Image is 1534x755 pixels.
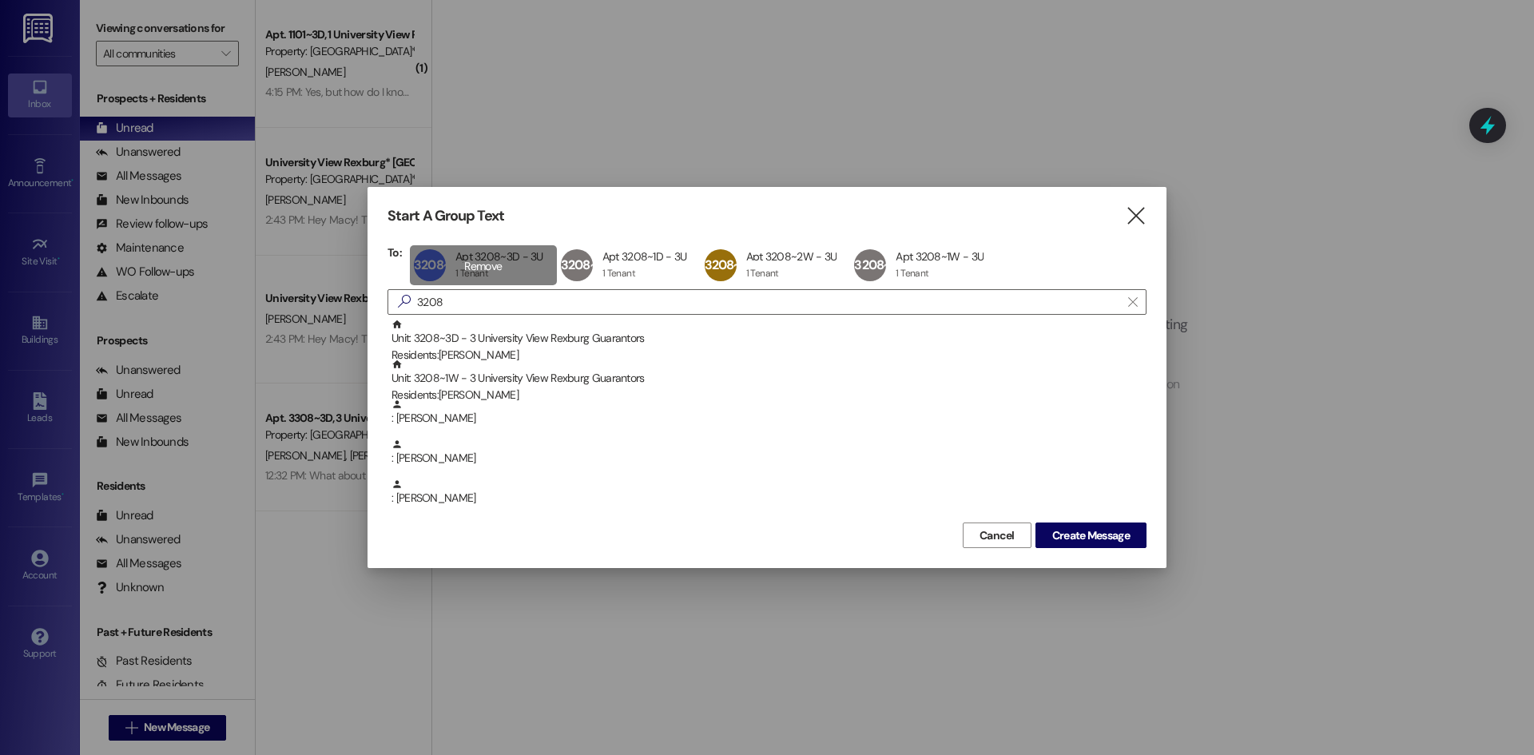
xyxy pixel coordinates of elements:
div: 1 Tenant [746,267,779,280]
div: : [PERSON_NAME] [391,439,1147,467]
div: : [PERSON_NAME] [387,399,1147,439]
span: 3208~2W [705,256,759,273]
div: : [PERSON_NAME] [387,479,1147,519]
div: Apt 3208~1W - 3U [896,249,984,264]
h3: Start A Group Text [387,207,504,225]
button: Cancel [963,523,1031,548]
div: Residents: [PERSON_NAME] [391,387,1147,403]
div: : [PERSON_NAME] [391,479,1147,507]
i:  [1128,296,1137,308]
button: Create Message [1035,523,1147,548]
div: Apt 3208~2W - 3U [746,249,837,264]
h3: To: [387,245,402,260]
span: Create Message [1052,527,1130,544]
span: 3208~1D [561,256,609,273]
div: : [PERSON_NAME] [387,439,1147,479]
span: 3208~1W [854,256,906,273]
div: : [PERSON_NAME] [391,399,1147,427]
i:  [1125,208,1147,225]
div: 1 Tenant [896,267,928,280]
div: 1 Tenant [602,267,635,280]
div: Unit: 3208~1W - 3 University View Rexburg GuarantorsResidents:[PERSON_NAME] [387,359,1147,399]
div: Unit: 3208~1W - 3 University View Rexburg Guarantors [391,359,1147,404]
input: Search for any contact or apartment [417,291,1120,313]
i:  [391,293,417,310]
div: Apt 3208~1D - 3U [602,249,687,264]
button: Clear text [1120,290,1146,314]
div: Residents: [PERSON_NAME] [391,347,1147,364]
span: Cancel [980,527,1015,544]
div: Unit: 3208~3D - 3 University View Rexburg GuarantorsResidents:[PERSON_NAME] [387,319,1147,359]
div: Unit: 3208~3D - 3 University View Rexburg Guarantors [391,319,1147,364]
